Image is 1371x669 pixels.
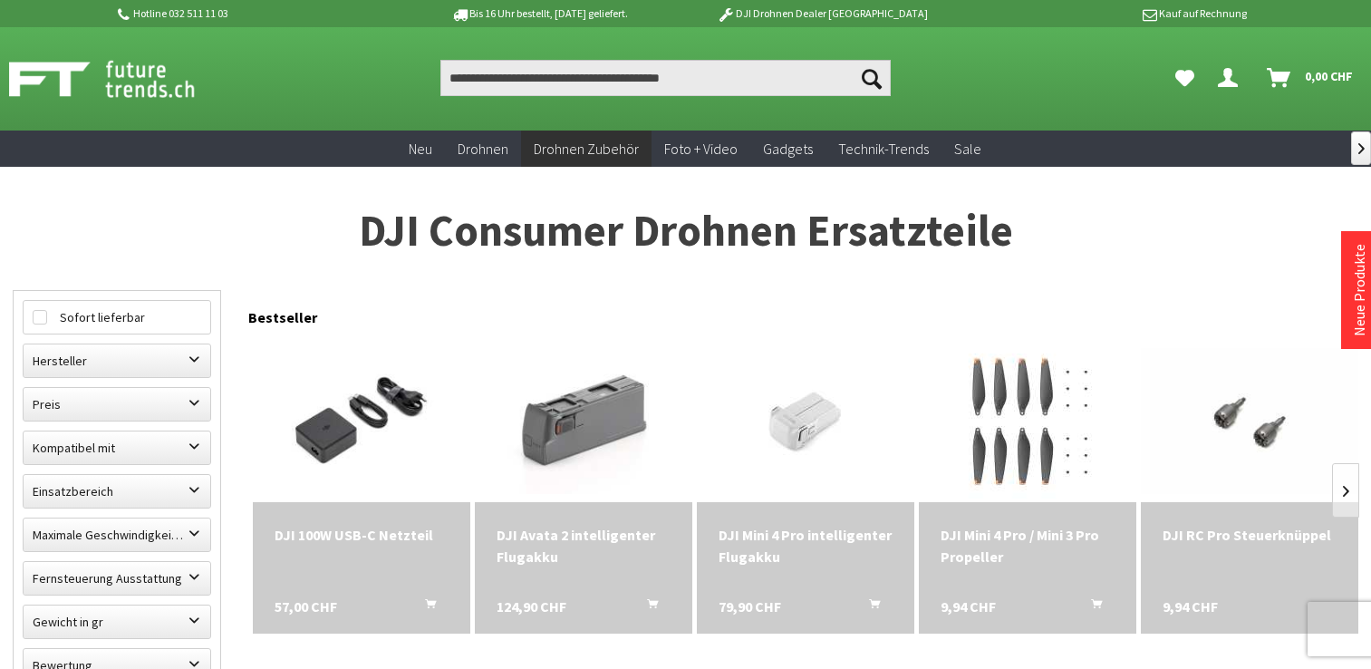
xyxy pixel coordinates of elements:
button: In den Warenkorb [1069,596,1113,619]
a: Dein Konto [1211,60,1252,96]
a: Neu [396,131,445,168]
a: DJI Mini 4 Pro / Mini 3 Pro Propeller 9,94 CHF In den Warenkorb [941,524,1115,567]
img: Shop Futuretrends - zur Startseite wechseln [9,56,235,102]
label: Preis [24,388,210,421]
p: DJI Drohnen Dealer [GEOGRAPHIC_DATA] [681,3,963,24]
img: DJI Mini 4 Pro / Mini 3 Pro Propeller [925,339,1129,502]
button: In den Warenkorb [403,596,447,619]
label: Einsatzbereich [24,475,210,508]
p: Bis 16 Uhr bestellt, [DATE] geliefert. [398,3,681,24]
button: In den Warenkorb [847,596,891,619]
a: Sale [941,131,994,168]
a: Drohnen Zubehör [521,131,652,168]
p: Hotline 032 511 11 03 [115,3,398,24]
div: DJI Mini 4 Pro / Mini 3 Pro Propeller [941,524,1115,567]
span: 79,90 CHF [719,596,781,617]
label: Hersteller [24,344,210,377]
span: 9,94 CHF [1163,596,1218,617]
div: DJI Mini 4 Pro intelligenter Flugakku [719,524,893,567]
label: Maximale Geschwindigkeit in km/h [24,519,210,551]
a: DJI Avata 2 intelligenter Flugakku 124,90 CHF In den Warenkorb [497,524,671,567]
span: Gadgets [763,140,813,158]
span: Neu [409,140,432,158]
span: Technik-Trends [838,140,929,158]
a: DJI 100W USB-C Netzteil 57,00 CHF In den Warenkorb [275,524,449,546]
input: Produkt, Marke, Kategorie, EAN, Artikelnummer… [440,60,892,96]
span: 57,00 CHF [275,596,337,617]
span: Drohnen Zubehör [534,140,639,158]
span: 124,90 CHF [497,596,566,617]
a: DJI Mini 4 Pro intelligenter Flugakku 79,90 CHF In den Warenkorb [719,524,893,567]
span: Drohnen [458,140,508,158]
span: Foto + Video [664,140,738,158]
button: In den Warenkorb [625,596,669,619]
a: Warenkorb [1260,60,1362,96]
img: DJI RC Pro Steuerknüppel [1141,348,1358,493]
img: DJI 100W USB-C Netzteil [253,348,470,493]
label: Fernsteuerung Ausstattung [24,562,210,595]
a: Gadgets [750,131,825,168]
p: Kauf auf Rechnung [964,3,1247,24]
label: Kompatibel mit [24,431,210,464]
a: Technik-Trends [825,131,941,168]
img: DJI Mini 4 Pro intelligenter Flugakku [703,339,907,502]
img: DJI Avata 2 intelligenter Flugakku [475,348,692,493]
button: Suchen [853,60,891,96]
div: DJI 100W USB-C Netzteil [275,524,449,546]
div: Bestseller [248,290,1358,335]
a: Neue Produkte [1350,244,1368,336]
label: Gewicht in gr [24,606,210,638]
div: DJI RC Pro Steuerknüppel [1163,524,1337,546]
div: DJI Avata 2 intelligenter Flugakku [497,524,671,567]
h1: DJI Consumer Drohnen Ersatzteile [13,208,1358,254]
a: DJI RC Pro Steuerknüppel 9,94 CHF [1163,524,1337,546]
a: Meine Favoriten [1166,60,1203,96]
span:  [1358,143,1365,154]
span: Sale [954,140,981,158]
a: Drohnen [445,131,521,168]
span: 0,00 CHF [1305,62,1353,91]
span: 9,94 CHF [941,596,996,617]
a: Foto + Video [652,131,750,168]
label: Sofort lieferbar [24,301,210,334]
